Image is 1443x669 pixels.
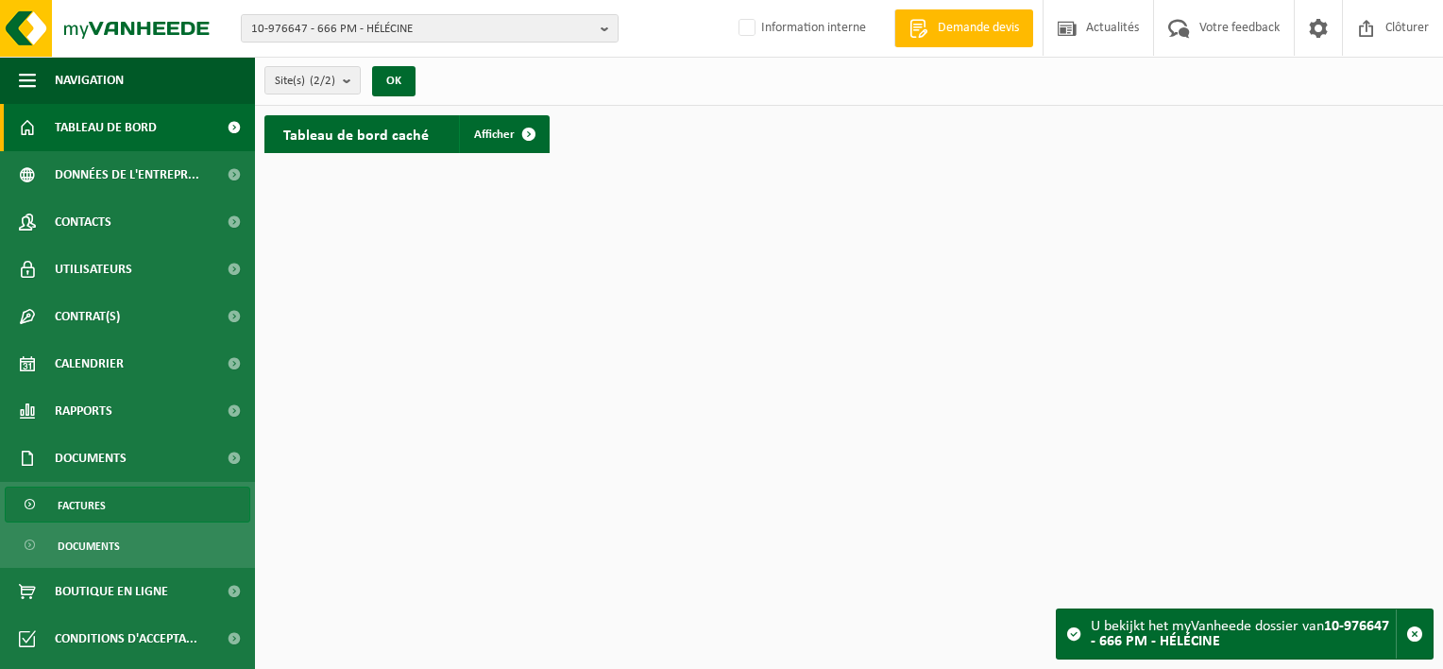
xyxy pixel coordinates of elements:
label: Information interne [735,14,866,43]
h2: Tableau de bord caché [264,115,448,152]
span: Conditions d'accepta... [55,615,197,662]
span: Boutique en ligne [55,568,168,615]
button: Site(s)(2/2) [264,66,361,94]
span: 10-976647 - 666 PM - HÉLÉCINE [251,15,593,43]
a: Demande devis [894,9,1033,47]
strong: 10-976647 - 666 PM - HÉLÉCINE [1091,619,1389,649]
span: Rapports [55,387,112,435]
span: Documents [58,528,120,564]
span: Utilisateurs [55,246,132,293]
span: Tableau de bord [55,104,157,151]
span: Demande devis [933,19,1024,38]
div: U bekijkt het myVanheede dossier van [1091,609,1396,659]
span: Données de l'entrepr... [55,151,199,198]
span: Contacts [55,198,111,246]
button: 10-976647 - 666 PM - HÉLÉCINE [241,14,619,43]
span: Calendrier [55,340,124,387]
span: Documents [55,435,127,482]
span: Site(s) [275,67,335,95]
span: Contrat(s) [55,293,120,340]
span: Factures [58,488,106,523]
a: Factures [5,487,250,523]
a: Documents [5,527,250,563]
a: Afficher [459,115,548,153]
count: (2/2) [310,75,335,87]
button: OK [372,66,416,96]
span: Afficher [474,129,515,141]
span: Navigation [55,57,124,104]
